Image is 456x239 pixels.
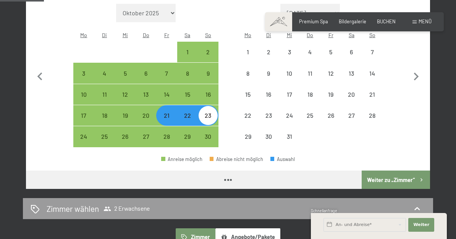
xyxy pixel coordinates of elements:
div: 30 [259,133,278,153]
div: Wed Dec 03 2025 [279,42,299,62]
div: Wed Dec 31 2025 [279,126,299,147]
div: Thu Nov 06 2025 [136,63,156,83]
div: Anreise möglich [94,105,115,126]
div: Anreise möglich [73,105,94,126]
abbr: Samstag [184,32,190,38]
div: 23 [199,112,218,132]
div: Anreise möglich [115,84,136,105]
div: 30 [199,133,218,153]
div: 15 [238,91,257,111]
div: 10 [280,70,299,89]
div: 13 [136,91,155,111]
div: 24 [280,112,299,132]
div: Sun Dec 07 2025 [362,42,383,62]
div: Anreise nicht möglich [238,63,258,83]
div: Anreise möglich [198,84,218,105]
div: 29 [178,133,197,153]
abbr: Sonntag [369,32,375,38]
div: Anreise möglich [136,105,156,126]
div: 27 [342,112,361,132]
div: 12 [321,70,340,89]
div: Thu Dec 18 2025 [300,84,320,105]
div: Anreise nicht möglich [238,105,258,126]
div: Wed Dec 17 2025 [279,84,299,105]
div: Anreise nicht möglich [362,63,383,83]
div: Anreise nicht möglich [362,84,383,105]
div: 2 [259,49,278,68]
div: Wed Dec 24 2025 [279,105,299,126]
div: 25 [301,112,320,132]
div: Mon Dec 29 2025 [238,126,258,147]
div: Wed Nov 26 2025 [115,126,136,147]
div: 8 [178,70,197,89]
div: Anreise nicht möglich [341,105,362,126]
div: Anreise nicht möglich [238,84,258,105]
div: Thu Nov 20 2025 [136,105,156,126]
div: 22 [238,112,257,132]
div: 14 [363,70,382,89]
div: 19 [321,91,340,111]
div: Anreise möglich [73,63,94,83]
div: Fri Nov 28 2025 [156,126,177,147]
div: Tue Dec 30 2025 [258,126,279,147]
div: Anreise möglich [198,42,218,62]
div: Sun Nov 09 2025 [198,63,218,83]
div: Anreise nicht möglich [300,63,320,83]
div: Thu Dec 04 2025 [300,42,320,62]
div: Sat Nov 08 2025 [177,63,198,83]
div: Anreise nicht möglich [258,42,279,62]
abbr: Dienstag [102,32,107,38]
div: Tue Nov 18 2025 [94,105,115,126]
div: Anreise möglich [115,126,136,147]
div: 29 [238,133,257,153]
div: Anreise möglich [115,105,136,126]
div: 8 [238,70,257,89]
div: 16 [259,91,278,111]
div: Mon Dec 01 2025 [238,42,258,62]
div: Sat Nov 29 2025 [177,126,198,147]
div: 1 [178,49,197,68]
div: 17 [280,91,299,111]
div: Wed Nov 05 2025 [115,63,136,83]
div: Sun Dec 21 2025 [362,84,383,105]
div: 28 [363,112,382,132]
div: Tue Nov 25 2025 [94,126,115,147]
div: 18 [301,91,320,111]
div: 27 [136,133,155,153]
div: Wed Dec 10 2025 [279,63,299,83]
abbr: Montag [244,32,251,38]
div: 21 [157,112,176,132]
div: Anreise nicht möglich [362,105,383,126]
div: 6 [136,70,155,89]
div: Anreise nicht möglich [279,126,299,147]
div: Fri Nov 14 2025 [156,84,177,105]
div: Mon Nov 03 2025 [73,63,94,83]
div: 31 [280,133,299,153]
a: BUCHEN [377,18,396,24]
div: 13 [342,70,361,89]
div: Sun Nov 02 2025 [198,42,218,62]
div: Anreise möglich [177,84,198,105]
div: Auswahl [270,157,295,162]
div: Mon Nov 10 2025 [73,84,94,105]
div: 28 [157,133,176,153]
div: 19 [116,112,135,132]
div: Anreise nicht möglich [341,84,362,105]
abbr: Montag [80,32,87,38]
div: Sun Dec 14 2025 [362,63,383,83]
div: Anreise nicht möglich [238,42,258,62]
div: 11 [301,70,320,89]
div: 24 [74,133,93,153]
div: 10 [74,91,93,111]
div: Mon Dec 08 2025 [238,63,258,83]
div: Anreise möglich [73,126,94,147]
button: Weiter zu „Zimmer“ [362,171,430,189]
abbr: Mittwoch [123,32,128,38]
div: Mon Nov 24 2025 [73,126,94,147]
div: 7 [363,49,382,68]
div: Mon Nov 17 2025 [73,105,94,126]
a: Bildergalerie [339,18,366,24]
div: Anreise möglich [94,84,115,105]
div: 11 [95,91,114,111]
div: Anreise nicht möglich [279,84,299,105]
